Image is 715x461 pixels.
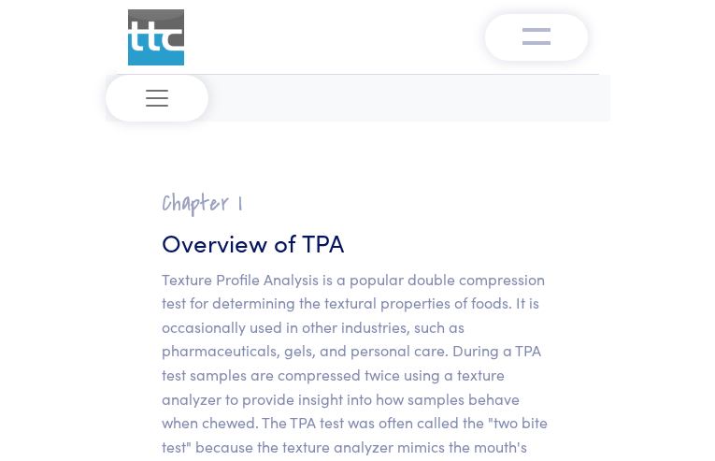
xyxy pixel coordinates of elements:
[162,189,554,218] h2: Chapter I
[128,9,184,65] img: ttc_logo_1x1_v1.0.png
[522,23,551,46] img: menu-v1.0.png
[162,225,554,259] h3: Overview of TPA
[106,75,208,122] button: Toggle navigation
[485,14,588,61] button: Toggle navigation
